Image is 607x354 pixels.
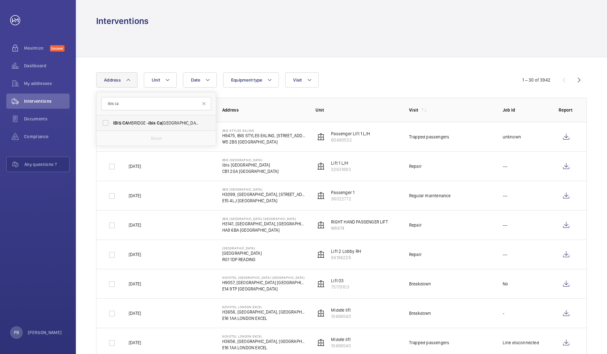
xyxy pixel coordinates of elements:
span: My addresses [24,80,70,87]
p: H3141, [GEOGRAPHIC_DATA], [GEOGRAPHIC_DATA] [222,221,306,227]
p: W5 2BS [GEOGRAPHIC_DATA] [222,139,306,145]
p: H9057, [GEOGRAPHIC_DATA] [GEOGRAPHIC_DATA], [STREET_ADDRESS][PERSON_NAME] [222,279,306,286]
button: Date [183,72,217,88]
p: --- [503,192,508,199]
p: [DATE] [129,310,141,316]
p: 36022772 [331,196,354,202]
p: CB1 2GA [GEOGRAPHIC_DATA] [222,168,279,174]
span: ibis [148,120,156,125]
span: Date [191,77,200,82]
p: IBIS [GEOGRAPHIC_DATA] [222,187,306,191]
p: RIGHT HAND PASSENGER LIFT [331,219,388,225]
span: CA [122,120,128,125]
p: Line disconnected [503,339,539,346]
input: Search by address [101,97,211,110]
p: H3656, [GEOGRAPHIC_DATA], [GEOGRAPHIC_DATA], [STREET_ADDRESS] [222,309,306,315]
div: Repair [409,163,422,169]
img: elevator.svg [317,221,325,229]
div: Repair [409,222,422,228]
p: Middle lift [331,336,351,343]
p: 32631893 [331,166,351,173]
div: 1 – 30 of 3942 [522,77,550,83]
img: elevator.svg [317,339,325,346]
p: [DATE] [129,222,141,228]
img: elevator.svg [317,280,325,288]
span: Discover [50,45,64,52]
p: Passenger Lift 1 L/H [331,131,370,137]
p: IBIS STYLES EALING [222,129,306,132]
span: Interventions [24,98,70,104]
img: elevator.svg [317,309,325,317]
button: Address [96,72,138,88]
p: H3099, [GEOGRAPHIC_DATA], [STREET_ADDRESS] [222,191,306,198]
p: IBIS [GEOGRAPHIC_DATA] [222,158,279,162]
p: No [503,281,508,287]
p: Lift 2 Lobby RH [331,248,361,254]
div: Breakdown [409,310,431,316]
p: [DATE] [129,163,141,169]
span: Unit [152,77,160,82]
p: [DATE] [129,281,141,287]
p: --- [503,163,508,169]
p: Visit [409,107,419,113]
p: [DATE] [129,339,141,346]
p: Lift 03 [331,278,349,284]
span: Any questions ? [24,161,69,168]
span: Visit [293,77,302,82]
p: Reset [151,135,162,142]
p: Middle lift [331,307,351,313]
p: 10496540 [331,313,351,320]
span: MBRIDGE - [GEOGRAPHIC_DATA], MBRIDGE CB1 2GA [113,120,200,126]
p: W8874 [331,225,388,231]
p: - [503,310,504,316]
button: Equipment type [223,72,279,88]
p: E14 9TP [GEOGRAPHIC_DATA] [222,286,306,292]
p: ibis [GEOGRAPHIC_DATA] [222,162,279,168]
span: Documents [24,116,70,122]
img: elevator.svg [317,192,325,199]
p: PB [14,329,19,336]
div: Trapped passengers [409,339,449,346]
p: IBIS [GEOGRAPHIC_DATA] [GEOGRAPHIC_DATA] [222,217,306,221]
p: Address [222,107,306,113]
div: Trapped passengers [409,134,449,140]
p: 94196228 [331,254,361,261]
p: Passenger 1 [331,189,354,196]
p: Unit [316,107,399,113]
p: --- [503,251,508,258]
p: --- [503,222,508,228]
div: Regular maintenance [409,192,451,199]
div: Breakdown [409,281,431,287]
p: RG1 1DP READING [222,256,262,263]
p: Report [559,107,574,113]
p: 10496540 [331,343,351,349]
p: NOVOTEL LONDON EXCEL [222,305,306,309]
p: [DATE] [129,251,141,258]
img: elevator.svg [317,133,325,141]
span: Equipment type [231,77,262,82]
h1: Interventions [96,15,149,27]
span: Ca [157,120,162,125]
p: Lift 1 L/H [331,160,351,166]
span: Maximize [24,45,50,51]
p: [GEOGRAPHIC_DATA] [222,250,262,256]
button: Visit [285,72,318,88]
p: H3656, [GEOGRAPHIC_DATA], [GEOGRAPHIC_DATA], [STREET_ADDRESS] [222,338,306,345]
span: Address [104,77,121,82]
span: Compliance [24,133,70,140]
button: Unit [144,72,177,88]
p: NOVOTEL [GEOGRAPHIC_DATA] [GEOGRAPHIC_DATA] [222,276,306,279]
p: unknown [503,134,521,140]
p: E16 1AA LONDON EXCEL [222,315,306,321]
span: IBIS [113,120,121,125]
p: [PERSON_NAME] [28,329,62,336]
p: NOVOTEL LONDON EXCEL [222,334,306,338]
span: Dashboard [24,63,70,69]
p: 75179103 [331,284,349,290]
p: HA9 6BA [GEOGRAPHIC_DATA] [222,227,306,233]
div: Repair [409,251,422,258]
p: E16 1AA LONDON EXCEL [222,345,306,351]
img: elevator.svg [317,251,325,258]
p: H9475, IBIS STYLES EALING, [STREET_ADDRESS] [222,132,306,139]
p: [GEOGRAPHIC_DATA] [222,246,262,250]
